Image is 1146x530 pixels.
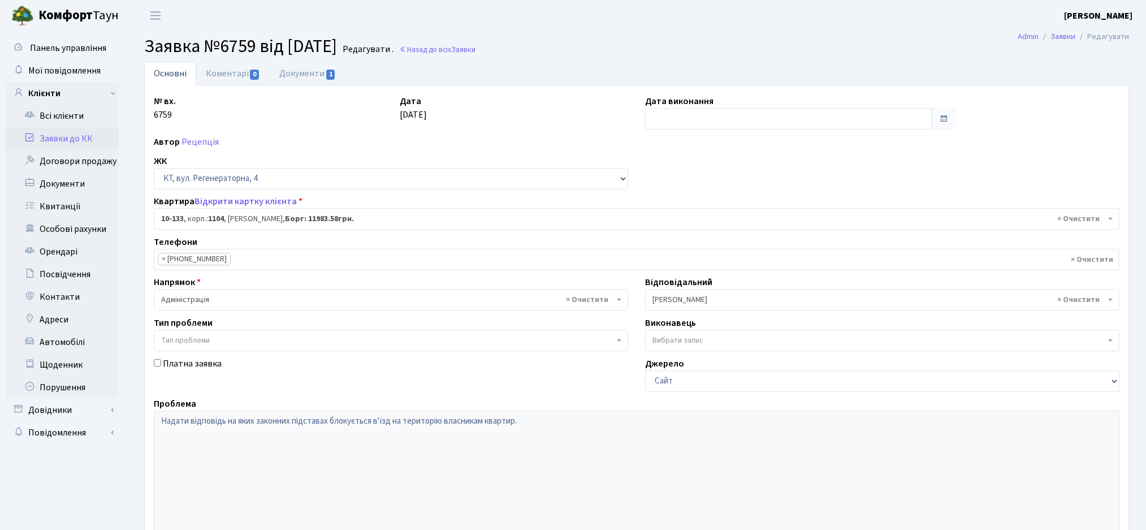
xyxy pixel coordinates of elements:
[6,195,119,218] a: Квитанції
[391,94,637,130] div: [DATE]
[326,70,335,80] span: 1
[30,42,106,54] span: Панель управління
[6,263,119,286] a: Посвідчення
[6,399,119,421] a: Довідники
[451,44,475,55] span: Заявки
[145,94,391,130] div: 6759
[141,6,170,25] button: Переключити навігацію
[645,289,1119,311] span: Онищенко В.І.
[6,218,119,240] a: Особові рахунки
[6,331,119,354] a: Автомобілі
[645,316,696,330] label: Виконавець
[6,127,119,150] a: Заявки до КК
[6,286,119,308] a: Контакти
[1057,294,1100,305] span: Видалити всі елементи
[161,335,210,346] span: Тип проблеми
[652,294,1105,305] span: Онищенко В.І.
[6,173,119,195] a: Документи
[6,37,119,59] a: Панель управління
[154,289,628,311] span: Адміністрація
[1071,254,1113,265] span: Видалити всі елементи
[6,421,119,444] a: Повідомлення
[161,213,184,225] b: 10-133
[645,275,712,289] label: Відповідальний
[400,94,421,108] label: Дата
[1001,25,1146,49] nav: breadcrumb
[181,136,219,148] a: Рецепція
[1018,31,1039,42] a: Admin
[270,62,345,85] a: Документи
[38,6,93,24] b: Комфорт
[38,6,119,25] span: Таун
[6,82,119,105] a: Клієнти
[163,357,222,370] label: Платна заявка
[6,150,119,173] a: Договори продажу
[652,335,703,346] span: Вибрати запис
[154,94,176,108] label: № вх.
[645,94,713,108] label: Дата виконання
[399,44,475,55] a: Назад до всіхЗаявки
[208,213,224,225] b: 1104
[250,70,259,80] span: 0
[6,308,119,331] a: Адреси
[1064,9,1132,23] a: [PERSON_NAME]
[196,62,270,85] a: Коментарі
[154,135,180,149] label: Автор
[11,5,34,27] img: logo.png
[154,316,213,330] label: Тип проблеми
[154,208,1119,230] span: <b>10-133</b>, корп.: <b>1104</b>, Джалаба Ігор Володимирович, <b>Борг: 11983.58грн.</b>
[1057,213,1100,225] span: Видалити всі елементи
[154,235,197,249] label: Телефони
[154,154,167,168] label: ЖК
[28,64,101,77] span: Мої повідомлення
[144,33,337,59] span: Заявка №6759 від [DATE]
[162,253,166,265] span: ×
[158,253,231,265] li: +380733773666
[161,294,614,305] span: Адміністрація
[144,62,196,85] a: Основні
[340,44,393,55] small: Редагувати .
[6,240,119,263] a: Орендарі
[285,213,354,225] b: Борг: 11983.58грн.
[154,275,201,289] label: Напрямок
[154,397,196,411] label: Проблема
[154,195,302,208] label: Квартира
[566,294,608,305] span: Видалити всі елементи
[6,376,119,399] a: Порушення
[1064,10,1132,22] b: [PERSON_NAME]
[6,105,119,127] a: Всі клієнти
[6,59,119,82] a: Мої повідомлення
[194,195,297,208] a: Відкрити картку клієнта
[1050,31,1075,42] a: Заявки
[1075,31,1129,43] li: Редагувати
[645,357,684,370] label: Джерело
[6,354,119,376] a: Щоденник
[161,213,1105,225] span: <b>10-133</b>, корп.: <b>1104</b>, Джалаба Ігор Володимирович, <b>Борг: 11983.58грн.</b>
